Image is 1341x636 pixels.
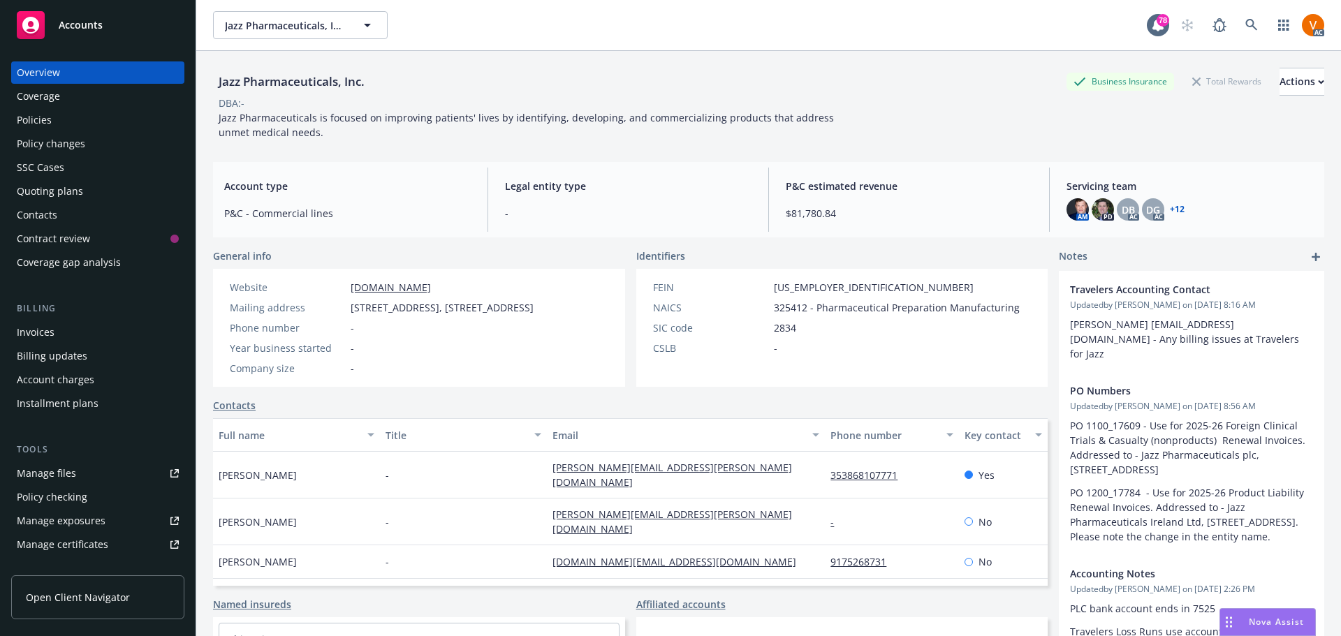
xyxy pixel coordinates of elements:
[11,557,184,579] a: Manage claims
[653,341,768,355] div: CSLB
[1092,198,1114,221] img: photo
[386,554,389,569] span: -
[1146,202,1160,217] span: DG
[219,111,837,139] span: Jazz Pharmaceuticals is focused on improving patients' lives by identifying, developing, and comm...
[1249,616,1304,628] span: Nova Assist
[774,280,974,295] span: [US_EMPLOYER_IDENTIFICATION_NUMBER]
[224,179,471,193] span: Account type
[11,6,184,45] a: Accounts
[1307,249,1324,265] a: add
[830,428,937,443] div: Phone number
[1173,11,1201,39] a: Start snowing
[552,461,792,489] a: [PERSON_NAME][EMAIL_ADDRESS][PERSON_NAME][DOMAIN_NAME]
[11,345,184,367] a: Billing updates
[11,133,184,155] a: Policy changes
[11,156,184,179] a: SSC Cases
[653,280,768,295] div: FEIN
[17,85,60,108] div: Coverage
[552,508,792,535] a: [PERSON_NAME][EMAIL_ADDRESS][PERSON_NAME][DOMAIN_NAME]
[213,418,380,452] button: Full name
[11,321,184,343] a: Invoices
[17,510,105,532] div: Manage exposures
[17,61,60,84] div: Overview
[219,96,244,110] div: DBA: -
[219,468,297,482] span: [PERSON_NAME]
[1070,601,1313,616] p: PLC bank account ends in 7525
[11,228,184,250] a: Contract review
[636,249,685,263] span: Identifiers
[1067,198,1089,221] img: photo
[11,369,184,391] a: Account charges
[1270,11,1298,39] a: Switch app
[1220,609,1238,635] div: Drag to move
[774,341,777,355] span: -
[786,206,1032,221] span: $81,780.84
[17,462,76,485] div: Manage files
[219,515,297,529] span: [PERSON_NAME]
[552,428,804,443] div: Email
[830,555,897,568] a: 9175268731
[386,515,389,529] span: -
[1070,418,1313,477] p: PO 1100_17609 - Use for 2025-26 Foreign Clinical Trials & Casualty (nonproducts) Renewal Invoices...
[17,345,87,367] div: Billing updates
[380,418,547,452] button: Title
[17,369,94,391] div: Account charges
[351,320,354,335] span: -
[1059,372,1324,555] div: PO NumbersUpdatedby [PERSON_NAME] on [DATE] 8:56 AMPO 1100_17609 - Use for 2025-26 Foreign Clinic...
[230,361,345,376] div: Company size
[17,486,87,508] div: Policy checking
[11,302,184,316] div: Billing
[552,555,807,568] a: [DOMAIN_NAME][EMAIL_ADDRESS][DOMAIN_NAME]
[11,204,184,226] a: Contacts
[1302,14,1324,36] img: photo
[17,204,57,226] div: Contacts
[225,18,346,33] span: Jazz Pharmaceuticals, Inc.
[1067,179,1313,193] span: Servicing team
[825,418,958,452] button: Phone number
[1067,73,1174,90] div: Business Insurance
[17,251,121,274] div: Coverage gap analysis
[774,320,796,335] span: 2834
[11,462,184,485] a: Manage files
[213,398,256,413] a: Contacts
[830,515,845,528] a: -
[1280,68,1324,96] button: Actions
[547,418,825,452] button: Email
[351,341,354,355] span: -
[230,280,345,295] div: Website
[17,533,108,556] div: Manage certificates
[979,515,992,529] span: No
[11,180,184,202] a: Quoting plans
[17,180,83,202] div: Quoting plans
[11,392,184,415] a: Installment plans
[26,590,130,605] span: Open Client Navigator
[1219,608,1316,636] button: Nova Assist
[1185,73,1268,90] div: Total Rewards
[1070,583,1313,596] span: Updated by [PERSON_NAME] on [DATE] 2:26 PM
[653,320,768,335] div: SIC code
[1070,566,1277,581] span: Accounting Notes
[17,557,87,579] div: Manage claims
[1059,249,1087,265] span: Notes
[965,428,1027,443] div: Key contact
[1206,11,1233,39] a: Report a Bug
[17,228,90,250] div: Contract review
[1070,318,1302,360] span: [PERSON_NAME] [EMAIL_ADDRESS][DOMAIN_NAME] - Any billing issues at Travelers for Jazz
[11,85,184,108] a: Coverage
[1170,205,1185,214] a: +12
[213,249,272,263] span: General info
[636,597,726,612] a: Affiliated accounts
[59,20,103,31] span: Accounts
[1070,282,1277,297] span: Travelers Accounting Contact
[11,443,184,457] div: Tools
[11,510,184,532] a: Manage exposures
[1059,271,1324,372] div: Travelers Accounting ContactUpdatedby [PERSON_NAME] on [DATE] 8:16 AM[PERSON_NAME] [EMAIL_ADDRESS...
[1238,11,1266,39] a: Search
[213,73,370,91] div: Jazz Pharmaceuticals, Inc.
[11,533,184,556] a: Manage certificates
[979,554,992,569] span: No
[653,300,768,315] div: NAICS
[774,300,1020,315] span: 325412 - Pharmaceutical Preparation Manufacturing
[213,597,291,612] a: Named insureds
[17,156,64,179] div: SSC Cases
